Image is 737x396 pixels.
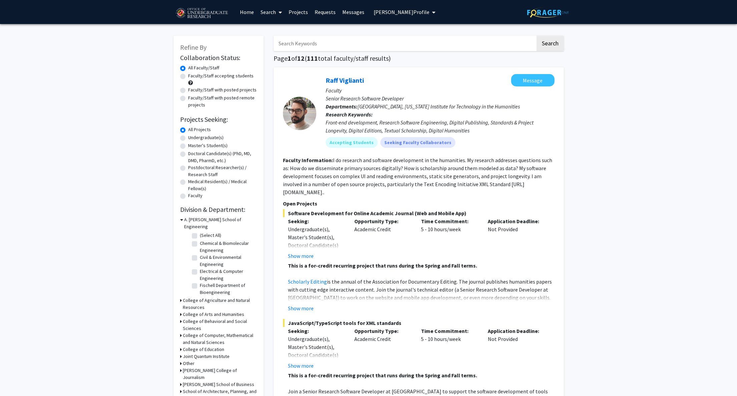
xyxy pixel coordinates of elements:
h3: Joint Quantum Institute [183,353,230,360]
a: Projects [285,0,311,24]
a: Messages [339,0,368,24]
img: ForagerOne Logo [527,7,569,18]
label: Doctoral Candidate(s) (PhD, MD, DMD, PharmD, etc.) [188,150,257,164]
mat-chip: Seeking Faculty Collaborators [380,137,455,148]
label: (Select All) [200,232,221,239]
h3: College of Computer, Mathematical and Natural Sciences [183,332,257,346]
div: Front-end development, Research Software Engineering, Digital Publishing, Standards & Project Lon... [326,118,555,134]
h3: Other [183,360,195,367]
h3: [PERSON_NAME] School of Business [183,381,254,388]
label: Fischell Department of Bioengineering [200,282,255,296]
h3: College of Behavioral and Social Sciences [183,318,257,332]
p: Application Deadline: [488,217,544,225]
div: Not Provided [483,327,549,370]
a: Home [237,0,257,24]
label: Master's Student(s) [188,142,228,149]
div: Not Provided [483,217,549,260]
p: Senior Research Software Developer [326,94,555,102]
strong: This is a for-credit recurring project that runs during the Spring and Fall terms. [288,372,477,379]
span: Software Development for Online Academic Journal (Web and Mobile App) [283,209,555,217]
label: Faculty [188,192,203,199]
p: Faculty [326,86,555,94]
div: Undergraduate(s), Master's Student(s), Doctoral Candidate(s) (PhD, MD, DMD, PharmD, etc.) [288,225,345,265]
fg-read-more: I do research and software development in the humanities. My research addresses questions such as... [283,157,552,195]
button: Show more [288,304,314,312]
button: Show more [288,362,314,370]
p: Opportunity Type: [354,327,411,335]
label: Electrical & Computer Engineering [200,268,255,282]
iframe: Chat [5,366,28,391]
h3: [PERSON_NAME] College of Journalism [183,367,257,381]
p: is the annual of the Association for Documentary Editing. The journal publishes humanities papers... [288,278,555,326]
b: Departments: [326,103,358,110]
label: All Projects [188,126,211,133]
div: Academic Credit [349,327,416,370]
h1: Page of ( total faculty/staff results) [274,54,564,62]
h2: Collaboration Status: [180,54,257,62]
p: Seeking: [288,327,345,335]
span: 12 [297,54,305,62]
a: Scholarly Editing [288,278,327,285]
p: Application Deadline: [488,327,544,335]
label: Undergraduate(s) [188,134,224,141]
img: University of Maryland Logo [173,5,230,22]
span: JavaScript/TypeScript tools for XML standards [283,319,555,327]
button: Show more [288,252,314,260]
p: Open Projects [283,200,555,208]
span: [GEOGRAPHIC_DATA], [US_STATE] Institute for Technology in the Humanities [358,103,520,110]
span: 1 [288,54,291,62]
label: Materials Science & Engineering [200,296,255,310]
b: Faculty Information: [283,157,333,163]
button: Message Raff Viglianti [511,74,555,86]
span: 111 [307,54,318,62]
b: Research Keywords: [326,111,373,118]
label: Medical Resident(s) / Medical Fellow(s) [188,178,257,192]
h2: Projects Seeking: [180,115,257,123]
div: 5 - 10 hours/week [416,327,483,370]
label: Faculty/Staff with posted remote projects [188,94,257,108]
p: Opportunity Type: [354,217,411,225]
div: Academic Credit [349,217,416,260]
label: Civil & Environmental Engineering [200,254,255,268]
button: Search [536,36,564,51]
div: Undergraduate(s), Master's Student(s), Doctoral Candidate(s) (PhD, MD, DMD, PharmD, etc.) [288,335,345,375]
p: Time Commitment: [421,327,478,335]
h2: Division & Department: [180,206,257,214]
div: 5 - 10 hours/week [416,217,483,260]
strong: This is a for-credit recurring project that runs during the Spring and Fall terms. [288,262,477,269]
label: Faculty/Staff accepting students [188,72,254,79]
a: Search [257,0,285,24]
span: [PERSON_NAME] Profile [374,9,429,15]
label: All Faculty/Staff [188,64,219,71]
span: Refine By [180,43,207,51]
a: Requests [311,0,339,24]
h3: College of Education [183,346,224,353]
h3: College of Arts and Humanities [183,311,244,318]
p: Time Commitment: [421,217,478,225]
p: Seeking: [288,217,345,225]
label: Postdoctoral Researcher(s) / Research Staff [188,164,257,178]
label: Chemical & Biomolecular Engineering [200,240,255,254]
h3: A. [PERSON_NAME] School of Engineering [184,216,257,230]
mat-chip: Accepting Students [326,137,378,148]
a: Raff Viglianti [326,76,364,84]
label: Faculty/Staff with posted projects [188,86,257,93]
h3: College of Agriculture and Natural Resources [183,297,257,311]
input: Search Keywords [274,36,535,51]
